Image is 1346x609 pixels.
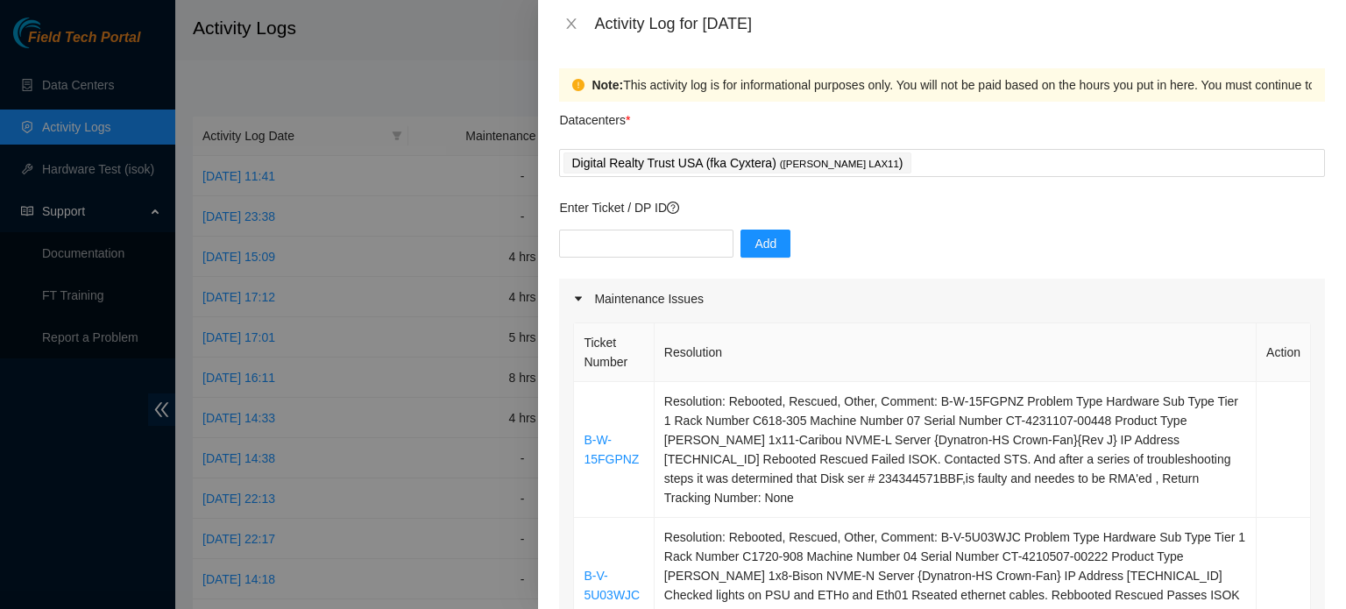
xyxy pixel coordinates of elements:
[572,79,584,91] span: exclamation-circle
[780,159,899,169] span: ( [PERSON_NAME] LAX11
[584,433,639,466] a: B-W-15FGPNZ
[559,16,584,32] button: Close
[559,102,630,130] p: Datacenters
[559,198,1325,217] p: Enter Ticket / DP ID
[584,569,640,602] a: B-V-5U03WJC
[574,323,654,382] th: Ticket Number
[592,75,623,95] strong: Note:
[1257,323,1311,382] th: Action
[655,382,1257,518] td: Resolution: Rebooted, Rescued, Other, Comment: B-W-15FGPNZ Problem Type Hardware Sub Type Tier 1 ...
[571,153,903,173] p: Digital Realty Trust USA (fka Cyxtera) )
[573,294,584,304] span: caret-right
[754,234,776,253] span: Add
[655,323,1257,382] th: Resolution
[740,230,790,258] button: Add
[667,202,679,214] span: question-circle
[559,279,1325,319] div: Maintenance Issues
[594,14,1325,33] div: Activity Log for [DATE]
[564,17,578,31] span: close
